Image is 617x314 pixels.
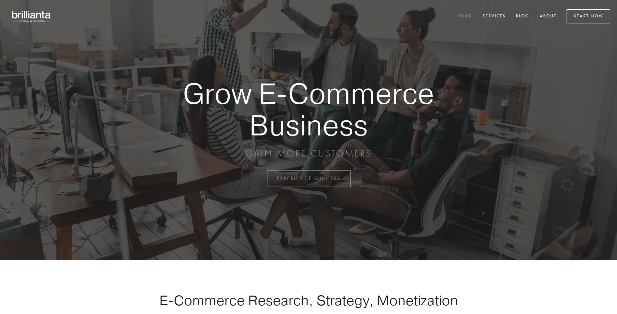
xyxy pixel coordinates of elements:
a: EXPERIENCE SUCCESS [267,170,351,187]
p: GAIN MORE CUSTOMERS [160,147,457,160]
img: brillianta - research, strategy, marketing [7,7,57,26]
strong: Grow E-Commerce Business [160,78,457,141]
a: About [535,11,561,22]
a: Start Now [567,9,610,23]
h1: E-Commerce Research, Strategy, Monetization [138,292,479,309]
a: Services [478,11,510,22]
a: Blog [511,11,534,22]
a: Home [453,11,476,22]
